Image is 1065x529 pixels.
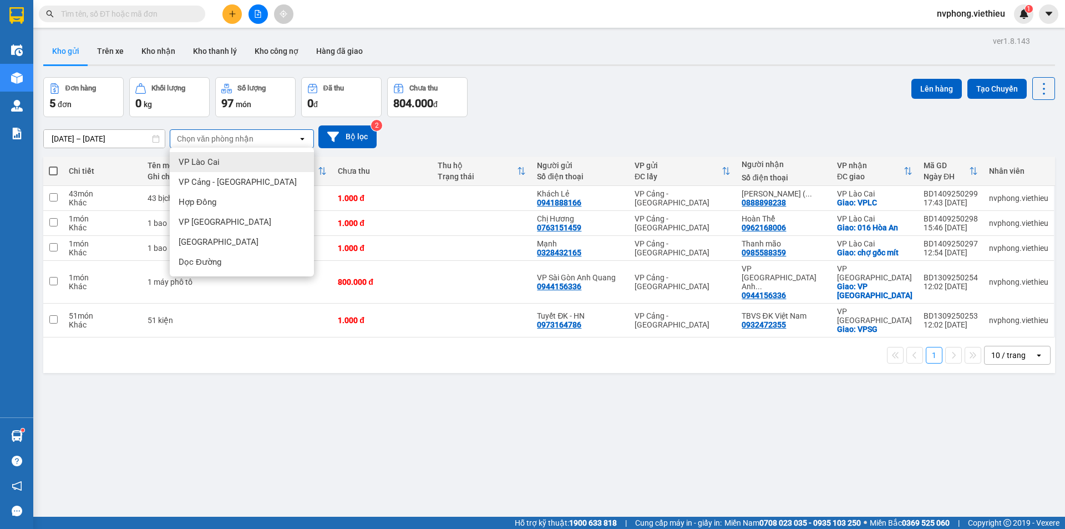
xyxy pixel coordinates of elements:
[59,70,107,87] strong: 02143888555, 0243777888
[924,248,978,257] div: 12:54 [DATE]
[635,311,731,329] div: VP Cảng - [GEOGRAPHIC_DATA]
[432,157,532,186] th: Toggle SortBy
[1019,9,1029,19] img: icon-new-feature
[148,278,230,286] div: 1 máy phô tô
[387,77,468,117] button: Chưa thu804.000đ
[9,7,24,24] img: logo-vxr
[837,172,904,181] div: ĐC giao
[924,239,978,248] div: BD1409250297
[918,157,983,186] th: Toggle SortBy
[69,198,136,207] div: Khác
[129,77,210,117] button: Khối lượng0kg
[537,248,581,257] div: 0328432165
[635,172,722,181] div: ĐC lấy
[11,44,23,56] img: warehouse-icon
[44,130,165,148] input: Select a date range.
[926,347,942,364] button: 1
[12,506,22,516] span: message
[12,481,22,491] span: notification
[323,84,344,92] div: Đã thu
[742,223,786,232] div: 0962168006
[989,219,1048,228] div: nvphong.viethieu
[635,214,731,232] div: VP Cảng - [GEOGRAPHIC_DATA]
[108,64,174,76] span: BD1409250299
[989,167,1048,175] div: Nhân viên
[537,161,623,170] div: Người gửi
[43,38,88,64] button: Kho gửi
[179,157,220,168] span: VP Lào Cai
[338,219,427,228] div: 1.000 đ
[537,198,581,207] div: 0941888166
[537,311,623,320] div: Tuyết ĐK - HN
[569,518,617,527] strong: 1900 633 818
[236,100,251,109] span: món
[49,97,55,110] span: 5
[742,239,826,248] div: Thanh mão
[924,273,978,282] div: BD1309250254
[724,517,861,529] span: Miền Nam
[831,157,918,186] th: Toggle SortBy
[1044,9,1054,19] span: caret-down
[742,248,786,257] div: 0985588359
[43,77,124,117] button: Đơn hàng5đơn
[742,214,826,223] div: Hoàn Thể
[69,189,136,198] div: 43 món
[635,273,731,291] div: VP Cảng - [GEOGRAPHIC_DATA]
[69,214,136,223] div: 1 món
[338,244,427,253] div: 1.000 đ
[61,8,192,20] input: Tìm tên, số ĐT hoặc mã đơn
[179,256,221,268] span: Dọc Đường
[837,307,912,325] div: VP [GEOGRAPHIC_DATA]
[759,518,861,527] strong: 0708 023 035 - 0935 103 250
[11,430,23,442] img: warehouse-icon
[148,316,230,325] div: 51 kiện
[989,244,1048,253] div: nvphong.viethieu
[924,214,978,223] div: BD1409250298
[221,97,234,110] span: 97
[870,517,950,529] span: Miền Bắc
[537,223,581,232] div: 0763151459
[179,216,271,228] span: VP [GEOGRAPHIC_DATA]
[151,84,185,92] div: Khối lượng
[1034,351,1043,360] svg: open
[438,161,518,170] div: Thu hộ
[48,61,95,78] strong: TĐ chuyển phát:
[11,128,23,139] img: solution-icon
[805,189,812,198] span: ...
[1003,519,1011,527] span: copyright
[989,194,1048,203] div: nvphong.viethieu
[837,264,912,282] div: VP [GEOGRAPHIC_DATA]
[742,160,826,169] div: Người nhận
[69,282,136,291] div: Khác
[246,38,307,64] button: Kho công nợ
[924,282,978,291] div: 12:02 [DATE]
[924,172,969,181] div: Ngày ĐH
[148,244,230,253] div: 1 bao
[222,4,242,24] button: plus
[1027,5,1031,13] span: 1
[924,320,978,329] div: 12:02 [DATE]
[433,100,438,109] span: đ
[837,325,912,334] div: Giao: VPSG
[924,223,978,232] div: 15:46 [DATE]
[967,79,1027,99] button: Tạo Chuyến
[537,172,623,181] div: Số điện thoại
[635,189,731,207] div: VP Cảng - [GEOGRAPHIC_DATA]
[958,517,960,529] span: |
[864,521,867,525] span: ⚪️
[924,189,978,198] div: BD1409250299
[301,77,382,117] button: Đã thu0đ
[254,10,262,18] span: file-add
[755,282,762,291] span: ...
[537,214,623,223] div: Chị Hương
[1039,4,1058,24] button: caret-down
[924,198,978,207] div: 17:43 [DATE]
[69,223,136,232] div: Khác
[635,161,722,170] div: VP gửi
[135,97,141,110] span: 0
[911,79,962,99] button: Lên hàng
[837,214,912,223] div: VP Lào Cai
[924,161,969,170] div: Mã GD
[742,320,786,329] div: 0932472355
[58,100,72,109] span: đơn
